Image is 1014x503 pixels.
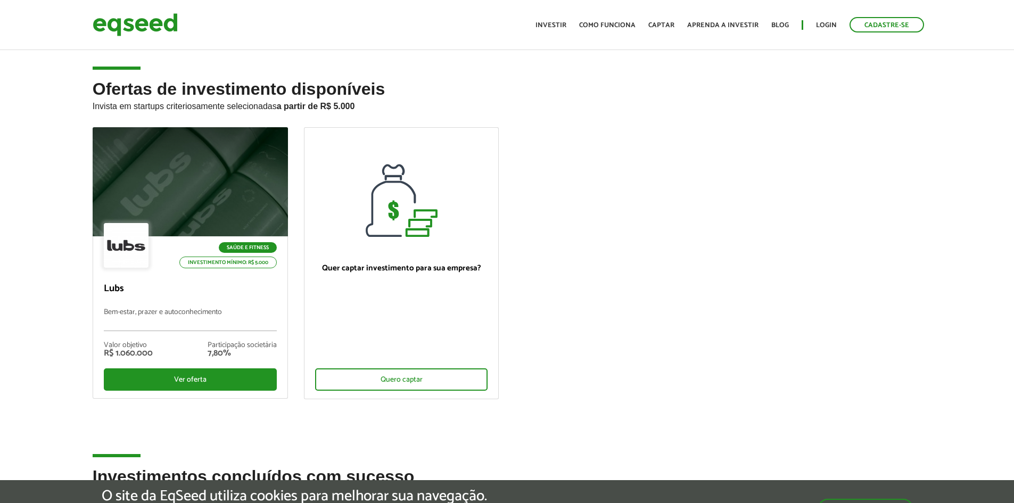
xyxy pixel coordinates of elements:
a: Cadastre-se [850,17,924,32]
p: Lubs [104,283,277,295]
div: R$ 1.060.000 [104,349,153,358]
h2: Ofertas de investimento disponíveis [93,80,922,127]
a: Blog [771,22,789,29]
div: Valor objetivo [104,342,153,349]
a: Captar [648,22,674,29]
p: Saúde e Fitness [219,242,277,253]
p: Investimento mínimo: R$ 5.000 [179,257,277,268]
h2: Investimentos concluídos com sucesso [93,467,922,502]
div: Ver oferta [104,368,277,391]
p: Bem-estar, prazer e autoconhecimento [104,308,277,331]
p: Invista em startups criteriosamente selecionadas [93,98,922,111]
div: Quero captar [315,368,488,391]
a: Login [816,22,837,29]
div: Participação societária [208,342,277,349]
a: Como funciona [579,22,636,29]
a: Aprenda a investir [687,22,759,29]
p: Quer captar investimento para sua empresa? [315,263,488,273]
a: Investir [535,22,566,29]
a: Saúde e Fitness Investimento mínimo: R$ 5.000 Lubs Bem-estar, prazer e autoconhecimento Valor obj... [93,127,288,399]
img: EqSeed [93,11,178,39]
div: 7,80% [208,349,277,358]
a: Quer captar investimento para sua empresa? Quero captar [304,127,499,399]
strong: a partir de R$ 5.000 [277,102,355,111]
